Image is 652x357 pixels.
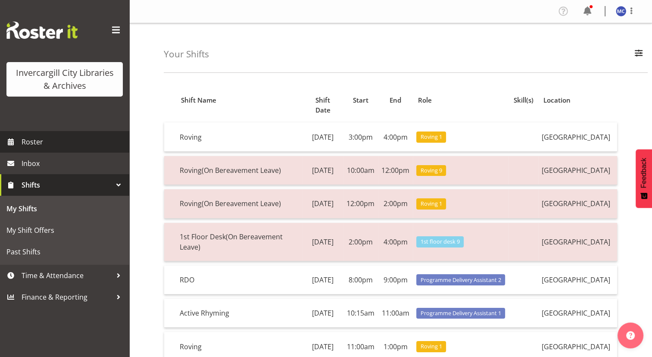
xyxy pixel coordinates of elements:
[22,157,125,170] span: Inbox
[378,156,413,185] td: 12:00pm
[2,198,127,219] a: My Shifts
[15,66,114,92] div: Invercargill City Libraries & Archives
[22,269,112,282] span: Time & Attendance
[303,266,343,294] td: [DATE]
[421,238,460,246] span: 1st floor desk 9
[176,266,303,294] td: RDO
[2,219,127,241] a: My Shift Offers
[421,133,442,141] span: Roving 1
[378,266,413,294] td: 9:00pm
[308,95,338,115] span: Shift Date
[6,224,123,237] span: My Shift Offers
[390,95,401,105] span: End
[343,299,378,328] td: 10:15am
[378,223,413,261] td: 4:00pm
[176,223,303,261] td: 1st Floor Desk
[378,122,413,151] td: 4:00pm
[378,299,413,328] td: 11:00am
[22,178,112,191] span: Shifts
[181,95,216,105] span: Shift Name
[343,156,378,185] td: 10:00am
[22,135,125,148] span: Roster
[176,156,303,185] td: Roving
[343,122,378,151] td: 3:00pm
[421,166,442,175] span: Roving 9
[538,189,617,218] td: [GEOGRAPHIC_DATA]
[343,189,378,218] td: 12:00pm
[421,276,501,284] span: Programme Delivery Assistant 2
[421,309,501,317] span: Programme Delivery Assistant 1
[626,331,635,340] img: help-xxl-2.png
[303,122,343,151] td: [DATE]
[630,45,648,64] button: Filter Employees
[22,291,112,304] span: Finance & Reporting
[343,223,378,261] td: 2:00pm
[418,95,431,105] span: Role
[6,22,78,39] img: Rosterit website logo
[378,189,413,218] td: 2:00pm
[176,122,303,151] td: Roving
[2,241,127,263] a: Past Shifts
[202,166,281,175] span: (On Bereavement Leave)
[202,199,281,208] span: (On Bereavement Leave)
[176,299,303,328] td: Active Rhyming
[353,95,368,105] span: Start
[538,122,617,151] td: [GEOGRAPHIC_DATA]
[164,49,209,59] h4: Your Shifts
[343,266,378,294] td: 8:00pm
[538,299,617,328] td: [GEOGRAPHIC_DATA]
[640,158,648,188] span: Feedback
[180,232,283,252] span: (On Bereavement Leave)
[303,189,343,218] td: [DATE]
[538,223,617,261] td: [GEOGRAPHIC_DATA]
[538,156,617,185] td: [GEOGRAPHIC_DATA]
[543,95,570,105] span: Location
[6,245,123,258] span: Past Shifts
[636,149,652,208] button: Feedback - Show survey
[538,266,617,294] td: [GEOGRAPHIC_DATA]
[303,223,343,261] td: [DATE]
[303,156,343,185] td: [DATE]
[616,6,626,16] img: maria-catu11656.jpg
[421,342,442,351] span: Roving 1
[421,200,442,208] span: Roving 1
[303,299,343,328] td: [DATE]
[6,202,123,215] span: My Shifts
[514,95,533,105] span: Skill(s)
[176,189,303,218] td: Roving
